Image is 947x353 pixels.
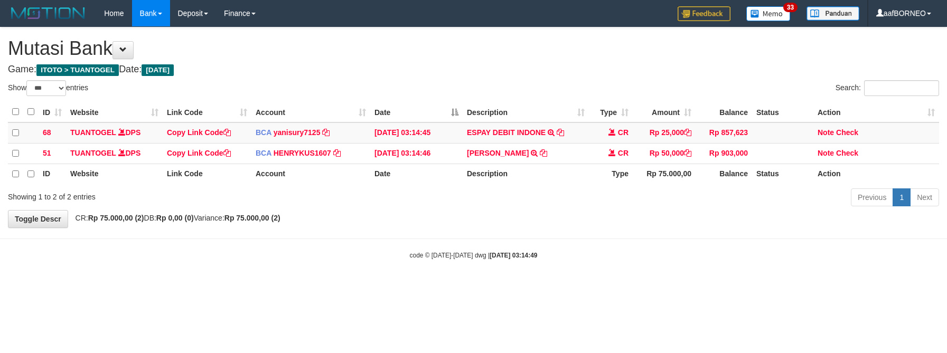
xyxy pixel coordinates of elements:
[818,128,834,137] a: Note
[70,128,116,137] a: TUANTOGEL
[893,188,911,206] a: 1
[333,149,341,157] a: Copy HENRYKUS1607 to clipboard
[540,149,547,157] a: Copy FERI MAULANA to clipboard
[8,210,68,228] a: Toggle Descr
[752,102,813,122] th: Status
[256,128,271,137] span: BCA
[156,214,194,222] strong: Rp 0,00 (0)
[618,149,629,157] span: CR
[589,164,633,184] th: Type
[43,149,51,157] span: 51
[39,102,66,122] th: ID: activate to sort column ascending
[410,252,538,259] small: code © [DATE]-[DATE] dwg |
[274,149,331,157] a: HENRYKUS1607
[8,5,88,21] img: MOTION_logo.png
[589,102,633,122] th: Type: activate to sort column ascending
[463,102,589,122] th: Description: activate to sort column ascending
[463,164,589,184] th: Description
[490,252,537,259] strong: [DATE] 03:14:49
[70,149,116,157] a: TUANTOGEL
[163,102,251,122] th: Link Code: activate to sort column ascending
[633,143,696,164] td: Rp 50,000
[167,149,231,157] a: Copy Link Code
[70,214,280,222] span: CR: DB: Variance:
[274,128,321,137] a: yanisury7125
[8,38,939,59] h1: Mutasi Bank
[167,128,231,137] a: Copy Link Code
[322,128,330,137] a: Copy yanisury7125 to clipboard
[807,6,859,21] img: panduan.png
[910,188,939,206] a: Next
[88,214,144,222] strong: Rp 75.000,00 (2)
[8,80,88,96] label: Show entries
[696,143,752,164] td: Rp 903,000
[36,64,119,76] span: ITOTO > TUANTOGEL
[836,149,858,157] a: Check
[696,122,752,144] td: Rp 857,623
[66,102,163,122] th: Website: activate to sort column ascending
[43,128,51,137] span: 68
[684,149,691,157] a: Copy Rp 50,000 to clipboard
[618,128,629,137] span: CR
[370,143,463,164] td: [DATE] 03:14:46
[142,64,174,76] span: [DATE]
[163,164,251,184] th: Link Code
[783,3,798,12] span: 33
[836,80,939,96] label: Search:
[251,164,370,184] th: Account
[26,80,66,96] select: Showentries
[224,214,280,222] strong: Rp 75.000,00 (2)
[633,122,696,144] td: Rp 25,000
[696,102,752,122] th: Balance
[813,164,939,184] th: Action
[557,128,564,137] a: Copy ESPAY DEBIT INDONE to clipboard
[746,6,791,21] img: Button%20Memo.svg
[678,6,730,21] img: Feedback.jpg
[256,149,271,157] span: BCA
[467,149,529,157] a: [PERSON_NAME]
[370,122,463,144] td: [DATE] 03:14:45
[818,149,834,157] a: Note
[633,102,696,122] th: Amount: activate to sort column ascending
[864,80,939,96] input: Search:
[467,128,546,137] a: ESPAY DEBIT INDONE
[836,128,858,137] a: Check
[370,164,463,184] th: Date
[39,164,66,184] th: ID
[851,188,893,206] a: Previous
[66,143,163,164] td: DPS
[633,164,696,184] th: Rp 75.000,00
[813,102,939,122] th: Action: activate to sort column ascending
[752,164,813,184] th: Status
[66,164,163,184] th: Website
[8,187,387,202] div: Showing 1 to 2 of 2 entries
[696,164,752,184] th: Balance
[684,128,691,137] a: Copy Rp 25,000 to clipboard
[251,102,370,122] th: Account: activate to sort column ascending
[8,64,939,75] h4: Game: Date:
[66,122,163,144] td: DPS
[370,102,463,122] th: Date: activate to sort column descending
